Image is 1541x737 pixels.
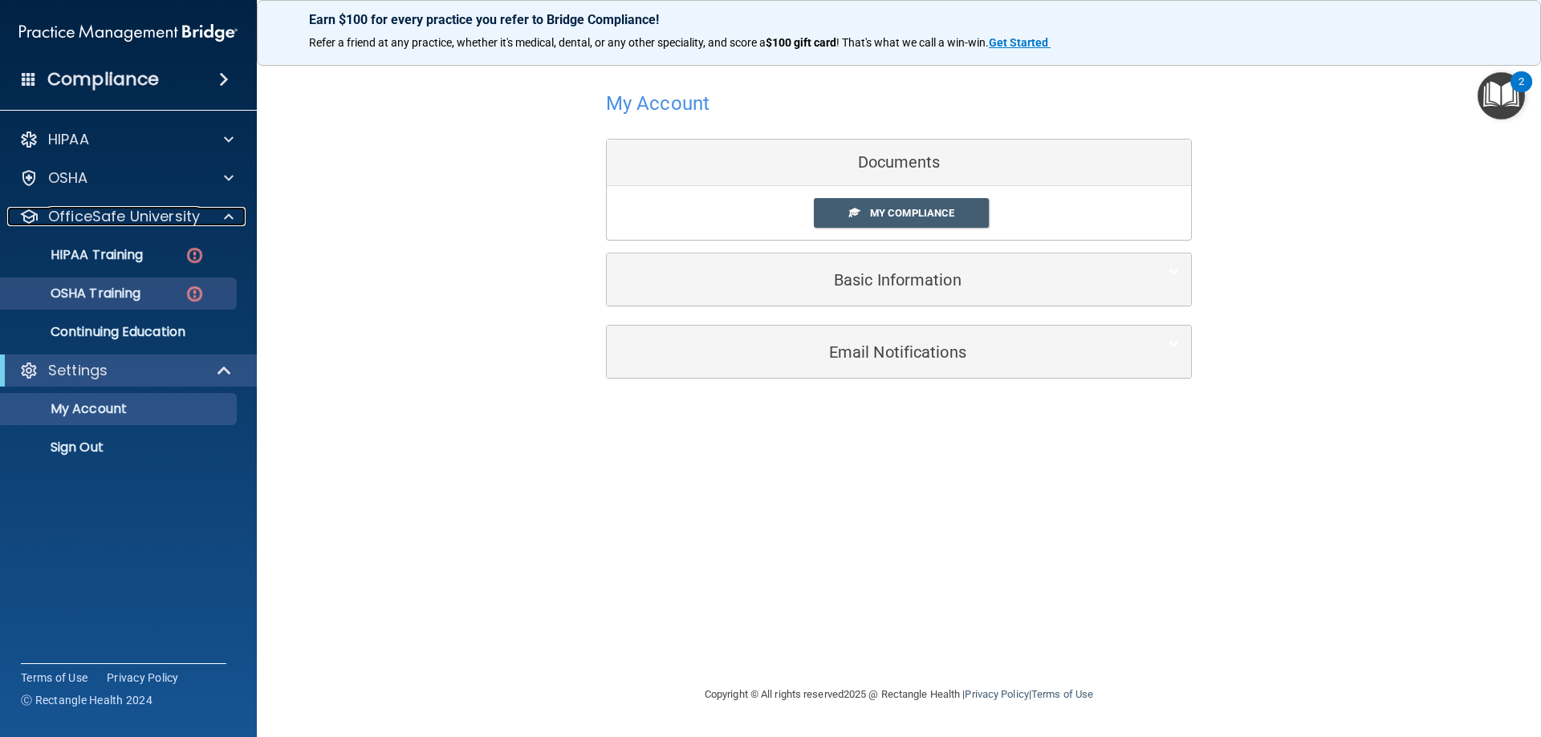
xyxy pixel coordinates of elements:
a: Basic Information [619,261,1179,298]
h5: Basic Information [619,271,1130,289]
p: OSHA Training [10,285,140,302]
div: Documents [607,140,1191,186]
strong: Get Started [989,36,1048,49]
span: ! That's what we call a win-win. [836,36,989,49]
img: danger-circle.6113f641.png [185,284,205,304]
p: OSHA [48,168,88,188]
a: Email Notifications [619,334,1179,370]
a: Privacy Policy [107,670,179,686]
p: Earn $100 for every practice you refer to Bridge Compliance! [309,12,1489,27]
p: OfficeSafe University [48,207,200,226]
h4: Compliance [47,68,159,91]
a: OSHA [19,168,234,188]
a: HIPAA [19,130,234,149]
strong: $100 gift card [766,36,836,49]
div: Copyright © All rights reserved 2025 @ Rectangle Health | | [606,669,1192,720]
span: My Compliance [870,207,954,219]
p: HIPAA Training [10,247,143,263]
p: My Account [10,401,230,417]
img: PMB logo [19,17,238,49]
a: Terms of Use [21,670,87,686]
span: Refer a friend at any practice, whether it's medical, dental, or any other speciality, and score a [309,36,766,49]
p: HIPAA [48,130,89,149]
p: Settings [48,361,108,380]
h4: My Account [606,93,710,114]
p: Continuing Education [10,324,230,340]
a: Get Started [989,36,1051,49]
a: Settings [19,361,233,380]
img: danger-circle.6113f641.png [185,245,205,265]
button: Open Resource Center, 2 new notifications [1478,72,1525,119]
a: OfficeSafe University [19,207,234,226]
p: Sign Out [10,439,230,456]
h5: Email Notifications [619,343,1130,361]
a: Terms of Use [1031,688,1093,700]
span: Ⓒ Rectangle Health 2024 [21,692,152,708]
div: 2 [1519,82,1524,103]
a: Privacy Policy [965,688,1028,700]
